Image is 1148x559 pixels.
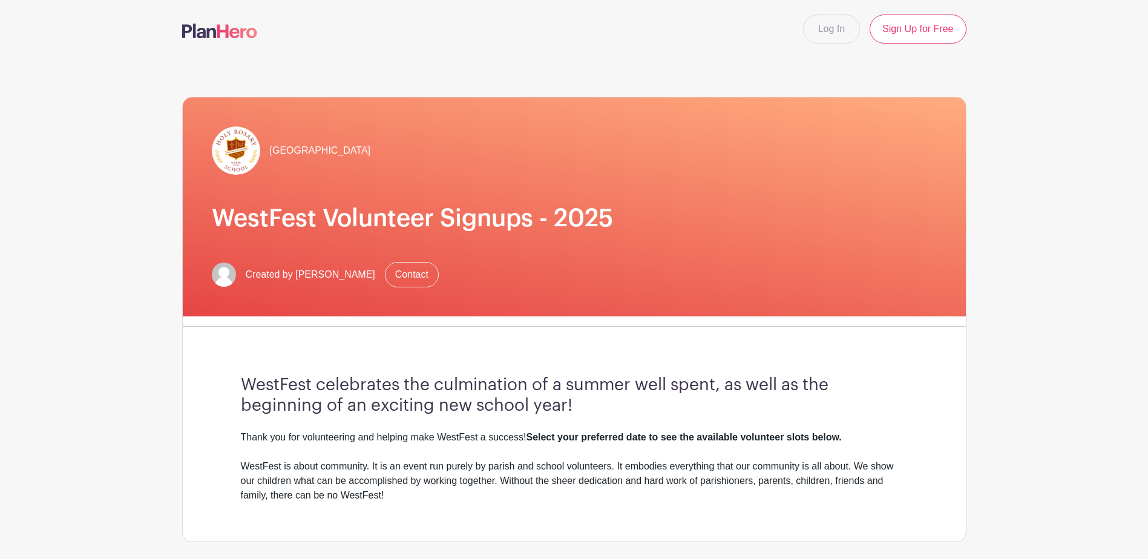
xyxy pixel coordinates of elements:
img: default-ce2991bfa6775e67f084385cd625a349d9dcbb7a52a09fb2fda1e96e2d18dcdb.png [212,263,236,287]
span: Created by [PERSON_NAME] [246,267,375,282]
div: WestFest is about community. It is an event run purely by parish and school volunteers. It embodi... [241,459,908,503]
a: Contact [385,262,439,287]
a: Log In [803,15,860,44]
span: [GEOGRAPHIC_DATA] [270,143,371,158]
h3: WestFest celebrates the culmination of a summer well spent, as well as the beginning of an exciti... [241,375,908,416]
a: Sign Up for Free [870,15,966,44]
strong: Select your preferred date to see the available volunteer slots below. [526,432,841,442]
img: logo-507f7623f17ff9eddc593b1ce0a138ce2505c220e1c5a4e2b4648c50719b7d32.svg [182,24,257,38]
img: hr-logo-circle.png [212,126,260,175]
h1: WestFest Volunteer Signups - 2025 [212,204,937,233]
div: Thank you for volunteering and helping make WestFest a success! [241,430,908,445]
